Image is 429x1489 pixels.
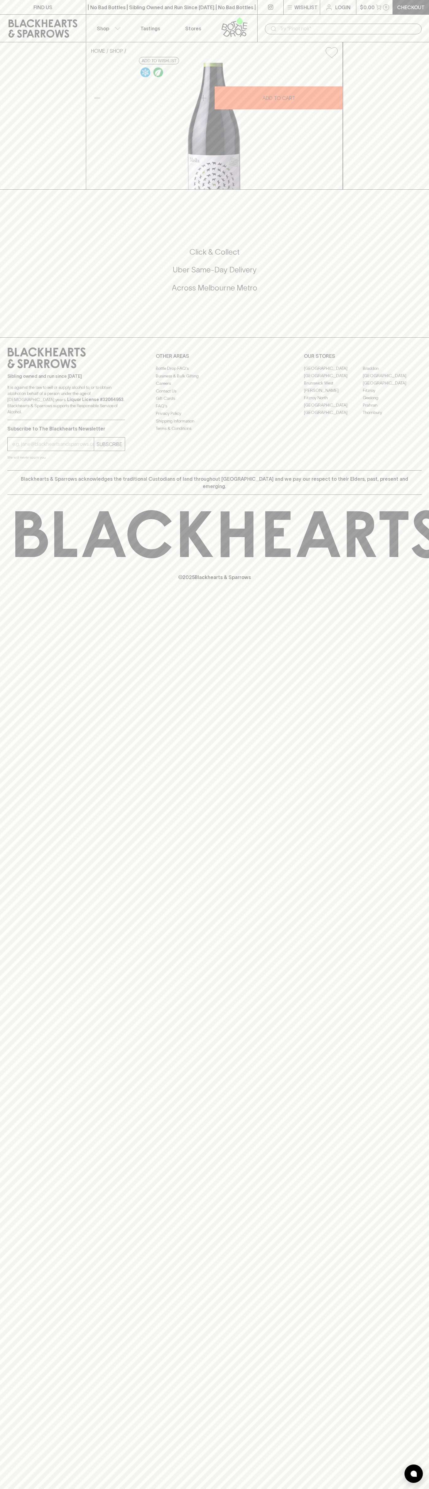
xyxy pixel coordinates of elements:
[33,4,52,11] p: FIND US
[363,387,422,394] a: Fitzroy
[156,372,274,380] a: Business & Bulk Gifting
[304,387,363,394] a: [PERSON_NAME]
[156,402,274,410] a: FAQ's
[363,394,422,401] a: Geelong
[7,454,125,460] p: We will never spam you
[262,94,295,102] p: ADD TO CART
[397,4,425,11] p: Checkout
[67,397,124,402] strong: Liquor License #32064953
[385,6,387,9] p: 0
[304,365,363,372] a: [GEOGRAPHIC_DATA]
[139,57,179,64] button: Add to wishlist
[86,15,129,42] button: Shop
[7,384,125,415] p: It is against the law to sell or supply alcohol to, or to obtain alcohol on behalf of a person un...
[7,247,422,257] h5: Click & Collect
[140,25,160,32] p: Tastings
[304,372,363,379] a: [GEOGRAPHIC_DATA]
[7,222,422,325] div: Call to action block
[304,409,363,416] a: [GEOGRAPHIC_DATA]
[156,417,274,425] a: Shipping Information
[7,425,125,432] p: Subscribe to The Blackhearts Newsletter
[152,66,165,79] a: Organic
[304,401,363,409] a: [GEOGRAPHIC_DATA]
[156,380,274,387] a: Careers
[156,352,274,360] p: OTHER AREAS
[12,439,94,449] input: e.g. jane@blackheartsandsparrows.com.au
[323,45,340,60] button: Add to wishlist
[363,372,422,379] a: [GEOGRAPHIC_DATA]
[280,24,417,34] input: Try "Pinot noir"
[185,25,201,32] p: Stores
[335,4,350,11] p: Login
[363,401,422,409] a: Prahran
[7,265,422,275] h5: Uber Same-Day Delivery
[156,365,274,372] a: Bottle Drop FAQ's
[129,15,172,42] a: Tastings
[153,67,163,77] img: Organic
[86,63,343,189] img: 39755.png
[12,475,417,490] p: Blackhearts & Sparrows acknowledges the traditional Custodians of land throughout [GEOGRAPHIC_DAT...
[94,438,125,451] button: SUBSCRIBE
[139,66,152,79] a: Wonderful as is, but a slight chill will enhance the aromatics and give it a beautiful crunch.
[304,352,422,360] p: OUR STORES
[156,387,274,395] a: Contact Us
[97,25,109,32] p: Shop
[294,4,318,11] p: Wishlist
[363,379,422,387] a: [GEOGRAPHIC_DATA]
[156,395,274,402] a: Gift Cards
[7,373,125,379] p: Sibling owned and run since [DATE]
[172,15,215,42] a: Stores
[91,48,105,54] a: HOME
[110,48,123,54] a: SHOP
[97,441,122,448] p: SUBSCRIBE
[304,394,363,401] a: Fitzroy North
[156,425,274,432] a: Terms & Conditions
[363,409,422,416] a: Thornbury
[304,379,363,387] a: Brunswick West
[7,283,422,293] h5: Across Melbourne Metro
[140,67,150,77] img: Chilled Red
[411,1471,417,1477] img: bubble-icon
[360,4,375,11] p: $0.00
[156,410,274,417] a: Privacy Policy
[215,86,343,109] button: ADD TO CART
[363,365,422,372] a: Braddon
